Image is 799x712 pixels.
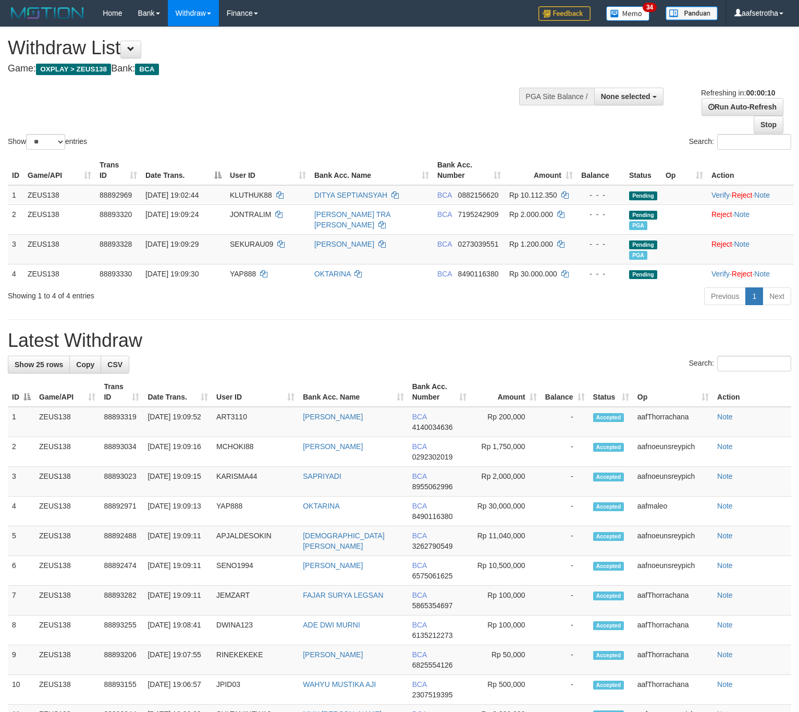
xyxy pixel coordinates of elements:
[689,356,791,371] label: Search:
[8,185,23,205] td: 1
[100,467,143,497] td: 88893023
[100,645,143,675] td: 88893206
[717,591,733,599] a: Note
[412,691,453,699] span: Copy 2307519395 to clipboard
[303,621,360,629] a: ADE DWI MURNI
[303,442,363,451] a: [PERSON_NAME]
[713,377,791,407] th: Action
[666,6,718,20] img: panduan.png
[303,413,363,421] a: [PERSON_NAME]
[314,240,374,248] a: [PERSON_NAME]
[23,155,95,185] th: Game/API: activate to sort column ascending
[633,645,713,675] td: aafThorrachana
[143,645,212,675] td: [DATE] 19:07:55
[23,264,95,283] td: ZEUS138
[471,645,541,675] td: Rp 50,000
[629,191,657,200] span: Pending
[212,556,299,586] td: SENO1994
[541,616,589,645] td: -
[8,38,522,58] h1: Withdraw List
[746,89,775,97] strong: 00:00:10
[633,407,713,437] td: aafThorrachana
[314,191,387,199] a: DITYA SEPTIANSYAH
[509,270,557,278] span: Rp 30.000.000
[8,134,87,150] label: Show entries
[509,191,557,199] span: Rp 10.112.350
[745,287,763,305] a: 1
[8,526,35,556] td: 5
[23,234,95,264] td: ZEUS138
[633,556,713,586] td: aafnoeunsreypich
[593,592,624,600] span: Accepted
[35,467,100,497] td: ZEUS138
[100,556,143,586] td: 88892474
[412,502,427,510] span: BCA
[303,502,340,510] a: OKTARINA
[8,645,35,675] td: 9
[100,675,143,705] td: 88893155
[581,190,621,200] div: - - -
[601,92,650,101] span: None selected
[310,155,433,185] th: Bank Acc. Name: activate to sort column ascending
[143,467,212,497] td: [DATE] 19:09:15
[8,407,35,437] td: 1
[633,467,713,497] td: aafnoeunsreypich
[100,377,143,407] th: Trans ID: activate to sort column ascending
[100,586,143,616] td: 88893282
[711,270,730,278] a: Verify
[412,650,427,659] span: BCA
[8,675,35,705] td: 10
[100,526,143,556] td: 88892488
[35,556,100,586] td: ZEUS138
[8,467,35,497] td: 3
[412,561,427,570] span: BCA
[412,680,427,689] span: BCA
[541,407,589,437] td: -
[212,526,299,556] td: APJALDESOKIN
[314,210,390,229] a: [PERSON_NAME] TRA [PERSON_NAME]
[754,191,770,199] a: Note
[717,532,733,540] a: Note
[412,512,453,521] span: Copy 8490116380 to clipboard
[589,377,633,407] th: Status: activate to sort column ascending
[433,155,505,185] th: Bank Acc. Number: activate to sort column ascending
[717,561,733,570] a: Note
[633,377,713,407] th: Op: activate to sort column ascending
[593,562,624,571] span: Accepted
[629,251,647,260] span: Marked by aafnoeunsreypich
[35,497,100,526] td: ZEUS138
[8,437,35,467] td: 2
[8,204,23,234] td: 2
[412,472,427,480] span: BCA
[717,621,733,629] a: Note
[23,204,95,234] td: ZEUS138
[15,360,63,369] span: Show 25 rows
[437,191,452,199] span: BCA
[8,356,70,373] a: Show 25 rows
[143,616,212,645] td: [DATE] 19:08:41
[412,532,427,540] span: BCA
[212,497,299,526] td: YAP888
[471,467,541,497] td: Rp 2,000,000
[35,377,100,407] th: Game/API: activate to sort column ascending
[707,264,794,283] td: · ·
[707,204,794,234] td: ·
[8,377,35,407] th: ID: activate to sort column descending
[101,356,129,373] a: CSV
[100,191,132,199] span: 88892969
[145,191,199,199] span: [DATE] 19:02:44
[629,221,647,230] span: Marked by aafnoeunsreypich
[412,542,453,550] span: Copy 3262790549 to clipboard
[509,210,553,219] span: Rp 2.000.000
[212,377,299,407] th: User ID: activate to sort column ascending
[8,586,35,616] td: 7
[8,330,791,351] h1: Latest Withdraw
[629,270,657,279] span: Pending
[541,675,589,705] td: -
[230,210,271,219] span: JONTRALIM
[471,556,541,586] td: Rp 10,500,000
[143,377,212,407] th: Date Trans.: activate to sort column ascending
[717,472,733,480] a: Note
[143,497,212,526] td: [DATE] 19:09:13
[303,472,341,480] a: SAPRIYADI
